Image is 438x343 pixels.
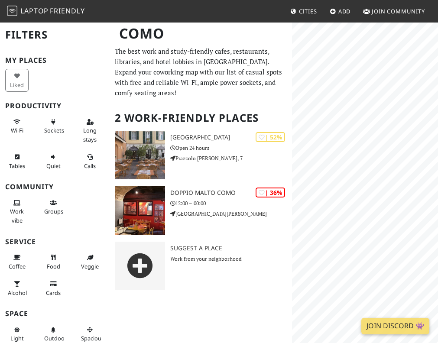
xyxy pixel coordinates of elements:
[372,7,425,15] span: Join Community
[5,115,29,138] button: Wi-Fi
[78,150,102,173] button: Calls
[7,4,85,19] a: LaptopFriendly LaptopFriendly
[115,186,165,235] img: Doppio Malto Como
[5,250,29,273] button: Coffee
[170,199,292,207] p: 12:00 – 00:00
[10,334,24,342] span: Natural light
[287,3,321,19] a: Cities
[84,162,96,170] span: Video/audio calls
[42,150,65,173] button: Quiet
[115,105,287,131] h2: 2 Work-Friendly Places
[42,277,65,300] button: Cards
[83,126,97,143] span: Long stays
[42,115,65,138] button: Sockets
[115,131,165,179] img: Avenue Hotel
[44,126,64,134] span: Power sockets
[170,189,292,197] h3: Doppio Malto Como
[5,277,29,300] button: Alcohol
[20,6,49,16] span: Laptop
[115,242,165,290] img: gray-place-d2bdb4477600e061c01bd816cc0f2ef0cfcb1ca9e3ad78868dd16fb2af073a21.png
[299,7,317,15] span: Cities
[170,134,292,141] h3: [GEOGRAPHIC_DATA]
[81,262,99,270] span: Veggie
[112,22,290,45] h1: Como
[10,207,24,224] span: People working
[9,262,26,270] span: Coffee
[170,210,292,218] p: [GEOGRAPHIC_DATA][PERSON_NAME]
[78,115,102,146] button: Long stays
[5,238,104,246] h3: Service
[5,196,29,227] button: Work vibe
[170,255,292,263] p: Work from your neighborhood
[81,334,104,342] span: Spacious
[11,126,23,134] span: Stable Wi-Fi
[44,334,67,342] span: Outdoor area
[46,162,61,170] span: Quiet
[326,3,354,19] a: Add
[9,162,25,170] span: Work-friendly tables
[170,144,292,152] p: Open 24 hours
[338,7,351,15] span: Add
[5,102,104,110] h3: Productivity
[50,6,84,16] span: Friendly
[47,262,60,270] span: Food
[256,188,285,197] div: | 36%
[5,22,104,48] h2: Filters
[7,6,17,16] img: LaptopFriendly
[360,3,428,19] a: Join Community
[361,318,429,334] a: Join Discord 👾
[8,289,27,297] span: Alcohol
[5,150,29,173] button: Tables
[115,46,287,98] p: The best work and study-friendly cafes, restaurants, libraries, and hotel lobbies in [GEOGRAPHIC_...
[5,56,104,65] h3: My Places
[110,242,292,290] a: Suggest a Place Work from your neighborhood
[110,131,292,179] a: Avenue Hotel | 52% [GEOGRAPHIC_DATA] Open 24 hours Piazzolo [PERSON_NAME], 7
[44,207,63,215] span: Group tables
[46,289,61,297] span: Credit cards
[5,310,104,318] h3: Space
[42,250,65,273] button: Food
[170,154,292,162] p: Piazzolo [PERSON_NAME], 7
[42,196,65,219] button: Groups
[170,245,292,252] h3: Suggest a Place
[5,183,104,191] h3: Community
[256,132,285,142] div: | 52%
[110,186,292,235] a: Doppio Malto Como | 36% Doppio Malto Como 12:00 – 00:00 [GEOGRAPHIC_DATA][PERSON_NAME]
[78,250,102,273] button: Veggie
